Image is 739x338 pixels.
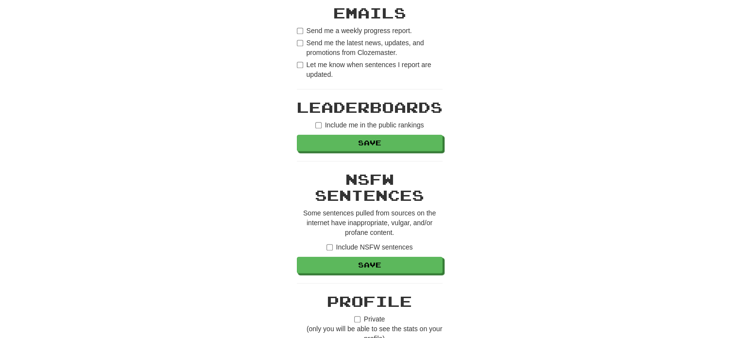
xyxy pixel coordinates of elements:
label: Send me the latest news, updates, and promotions from Clozemaster. [297,38,443,57]
label: Send me a weekly progress report. [297,26,412,36]
input: Send me the latest news, updates, and promotions from Clozemaster. [297,40,303,46]
input: Include NSFW sentences [327,244,333,250]
button: Save [297,257,443,273]
h2: Leaderboards [297,99,443,115]
h2: Profile [297,293,443,309]
input: Include me in the public rankings [315,122,322,128]
input: Send me a weekly progress report. [297,28,303,34]
label: Include NSFW sentences [327,242,413,252]
label: Let me know when sentences I report are updated. [297,60,443,79]
h2: NSFW Sentences [297,171,443,203]
label: Include me in the public rankings [315,120,424,130]
button: Save [297,135,443,151]
p: Some sentences pulled from sources on the internet have inappropriate, vulgar, and/or profane con... [297,208,443,237]
h2: Emails [297,5,443,21]
input: Let me know when sentences I report are updated. [297,62,303,68]
input: Private(only you will be able to see the stats on your profile) [354,316,361,322]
